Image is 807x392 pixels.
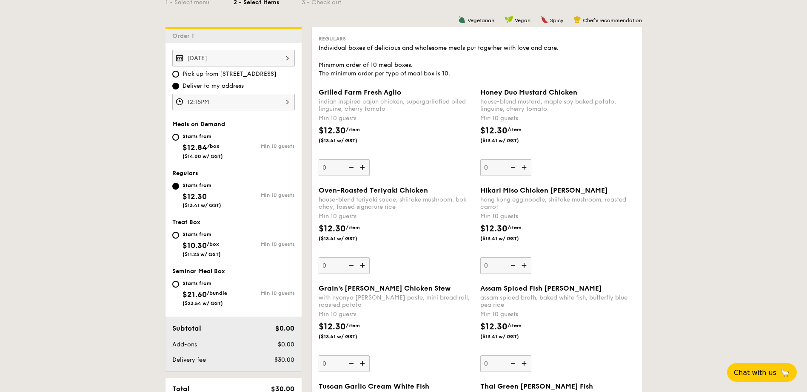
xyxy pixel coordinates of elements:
[515,17,530,23] span: Vegan
[319,224,346,234] span: $12.30
[541,16,548,23] img: icon-spicy.37a8142b.svg
[234,290,295,296] div: Min 10 guests
[172,183,179,190] input: Starts from$12.30($13.41 w/ GST)Min 10 guests
[319,196,473,210] div: house-blend teriyaki sauce, shiitake mushroom, bok choy, tossed signature rice
[319,382,429,390] span: Tuscan Garlic Cream White Fish
[480,186,608,194] span: Hikari Miso Chicken [PERSON_NAME]
[480,355,531,372] input: Assam Spiced Fish [PERSON_NAME]assam spiced broth, baked white fish, butterfly blue pea riceMin 1...
[183,192,207,201] span: $12.30
[319,88,401,96] span: Grilled Farm Fresh Aglio
[183,251,221,257] span: ($11.23 w/ GST)
[480,224,508,234] span: $12.30
[734,369,776,377] span: Chat with us
[319,186,428,194] span: Oven-Roasted Teriyaki Chicken
[172,121,225,128] span: Meals on Demand
[480,126,508,136] span: $12.30
[183,182,221,189] div: Starts from
[234,241,295,247] div: Min 10 guests
[583,17,642,23] span: Chef's recommendation
[172,71,179,78] input: Pick up from [STREET_ADDRESS]
[183,290,207,299] span: $21.60
[172,32,197,40] span: Order 1
[319,114,473,123] div: Min 10 guests
[183,82,244,90] span: Deliver to my address
[172,134,179,141] input: Starts from$12.84/box($14.00 w/ GST)Min 10 guests
[480,333,538,340] span: ($13.41 w/ GST)
[172,268,225,275] span: Seminar Meal Box
[319,98,473,112] div: indian inspired cajun chicken, supergarlicfied oiled linguine, cherry tomato
[505,16,513,23] img: icon-vegan.f8ff3823.svg
[480,212,635,221] div: Min 10 guests
[519,159,531,176] img: icon-add.58712e84.svg
[506,355,519,372] img: icon-reduce.1d2dbef1.svg
[480,294,635,308] div: assam spiced broth, baked white fish, butterfly blue pea rice
[508,225,522,231] span: /item
[344,257,357,274] img: icon-reduce.1d2dbef1.svg
[357,159,370,176] img: icon-add.58712e84.svg
[319,159,370,176] input: Grilled Farm Fresh Aglioindian inspired cajun chicken, supergarlicfied oiled linguine, cherry tom...
[183,231,221,238] div: Starts from
[319,333,376,340] span: ($13.41 w/ GST)
[508,323,522,329] span: /item
[727,363,797,382] button: Chat with us🦙
[172,356,206,363] span: Delivery fee
[480,159,531,176] input: Honey Duo Mustard Chickenhouse-blend mustard, maple soy baked potato, linguine, cherry tomatoMin ...
[780,368,790,378] span: 🦙
[319,137,376,144] span: ($13.41 w/ GST)
[207,241,219,247] span: /box
[234,192,295,198] div: Min 10 guests
[344,159,357,176] img: icon-reduce.1d2dbef1.svg
[506,257,519,274] img: icon-reduce.1d2dbef1.svg
[550,17,563,23] span: Spicy
[458,16,466,23] img: icon-vegetarian.fe4039eb.svg
[346,323,360,329] span: /item
[275,324,294,332] span: $0.00
[319,284,451,292] span: Grain's [PERSON_NAME] Chicken Stew
[480,382,593,390] span: Thai Green [PERSON_NAME] Fish
[480,257,531,274] input: Hikari Miso Chicken [PERSON_NAME]hong kong egg noodle, shiitake mushroom, roasted carrotMin 10 gu...
[480,114,635,123] div: Min 10 guests
[274,356,294,363] span: $30.00
[468,17,494,23] span: Vegetarian
[319,36,346,42] span: Regulars
[183,280,227,287] div: Starts from
[172,324,201,332] span: Subtotal
[346,127,360,133] span: /item
[319,355,370,372] input: Grain's [PERSON_NAME] Chicken Stewwith nyonya [PERSON_NAME] paste, mini bread roll, roasted potat...
[183,202,221,208] span: ($13.41 w/ GST)
[319,44,635,78] div: Individual boxes of delicious and wholesome meals put together with love and care. Minimum order ...
[183,241,207,250] span: $10.30
[207,290,227,296] span: /bundle
[172,94,295,110] input: Event time
[480,137,538,144] span: ($13.41 w/ GST)
[480,284,602,292] span: Assam Spiced Fish [PERSON_NAME]
[319,257,370,274] input: Oven-Roasted Teriyaki Chickenhouse-blend teriyaki sauce, shiitake mushroom, bok choy, tossed sign...
[480,310,635,319] div: Min 10 guests
[319,294,473,308] div: with nyonya [PERSON_NAME] paste, mini bread roll, roasted potato
[319,322,346,332] span: $12.30
[519,257,531,274] img: icon-add.58712e84.svg
[183,300,223,306] span: ($23.54 w/ GST)
[183,70,277,78] span: Pick up from [STREET_ADDRESS]
[344,355,357,372] img: icon-reduce.1d2dbef1.svg
[319,126,346,136] span: $12.30
[480,88,577,96] span: Honey Duo Mustard Chicken
[172,50,295,66] input: Event date
[319,235,376,242] span: ($13.41 w/ GST)
[573,16,581,23] img: icon-chef-hat.a58ddaea.svg
[480,235,538,242] span: ($13.41 w/ GST)
[319,310,473,319] div: Min 10 guests
[183,133,223,140] div: Starts from
[207,143,220,149] span: /box
[172,341,197,348] span: Add-ons
[172,219,200,226] span: Treat Box
[480,196,635,210] div: hong kong egg noodle, shiitake mushroom, roasted carrot
[172,281,179,288] input: Starts from$21.60/bundle($23.54 w/ GST)Min 10 guests
[357,355,370,372] img: icon-add.58712e84.svg
[480,322,508,332] span: $12.30
[357,257,370,274] img: icon-add.58712e84.svg
[172,232,179,239] input: Starts from$10.30/box($11.23 w/ GST)Min 10 guests
[508,127,522,133] span: /item
[172,170,198,177] span: Regulars
[480,98,635,112] div: house-blend mustard, maple soy baked potato, linguine, cherry tomato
